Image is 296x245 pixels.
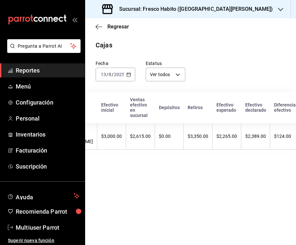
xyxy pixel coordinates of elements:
[72,17,77,22] button: open_drawer_menu
[114,5,273,13] h3: Sucursal: Fresco Habito ([GEOGRAPHIC_DATA][PERSON_NAME])
[130,97,151,118] div: Ventas efectivo en sucursal
[16,82,80,91] span: Menú
[18,43,70,50] span: Pregunta a Parrot AI
[7,39,81,53] button: Pregunta a Parrot AI
[101,134,122,139] div: $3,000.00
[130,134,151,139] div: $2,615.00
[16,162,80,171] span: Suscripción
[106,72,108,77] span: /
[101,102,122,113] div: Efectivo inicial
[8,237,80,244] span: Sugerir nueva función
[107,24,129,30] span: Regresar
[16,223,80,232] span: Multiuser Parrot
[159,105,180,110] div: Depósitos
[146,61,185,66] label: Estatus
[112,72,114,77] span: /
[16,114,80,123] span: Personal
[216,102,237,113] div: Efectivo esperado
[16,207,80,216] span: Recomienda Parrot
[245,102,266,113] div: Efectivo declarado
[5,47,81,54] a: Pregunta a Parrot AI
[245,134,266,139] div: $2,389.00
[274,134,295,139] div: $124.00
[96,40,112,50] div: Cajas
[108,72,112,77] input: --
[188,105,209,110] div: Retiros
[101,72,106,77] input: --
[216,134,237,139] div: $2,265.00
[16,66,80,75] span: Reportes
[188,134,208,139] div: $3,350.00
[16,192,71,200] span: Ayuda
[274,102,296,113] div: Diferencia efectivo
[159,134,179,139] div: $0.00
[16,146,80,155] span: Facturación
[16,98,80,107] span: Configuración
[146,68,185,81] div: Ver todos
[96,24,129,30] button: Regresar
[114,72,125,77] input: ----
[96,61,135,66] label: Fecha
[16,130,80,139] span: Inventarios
